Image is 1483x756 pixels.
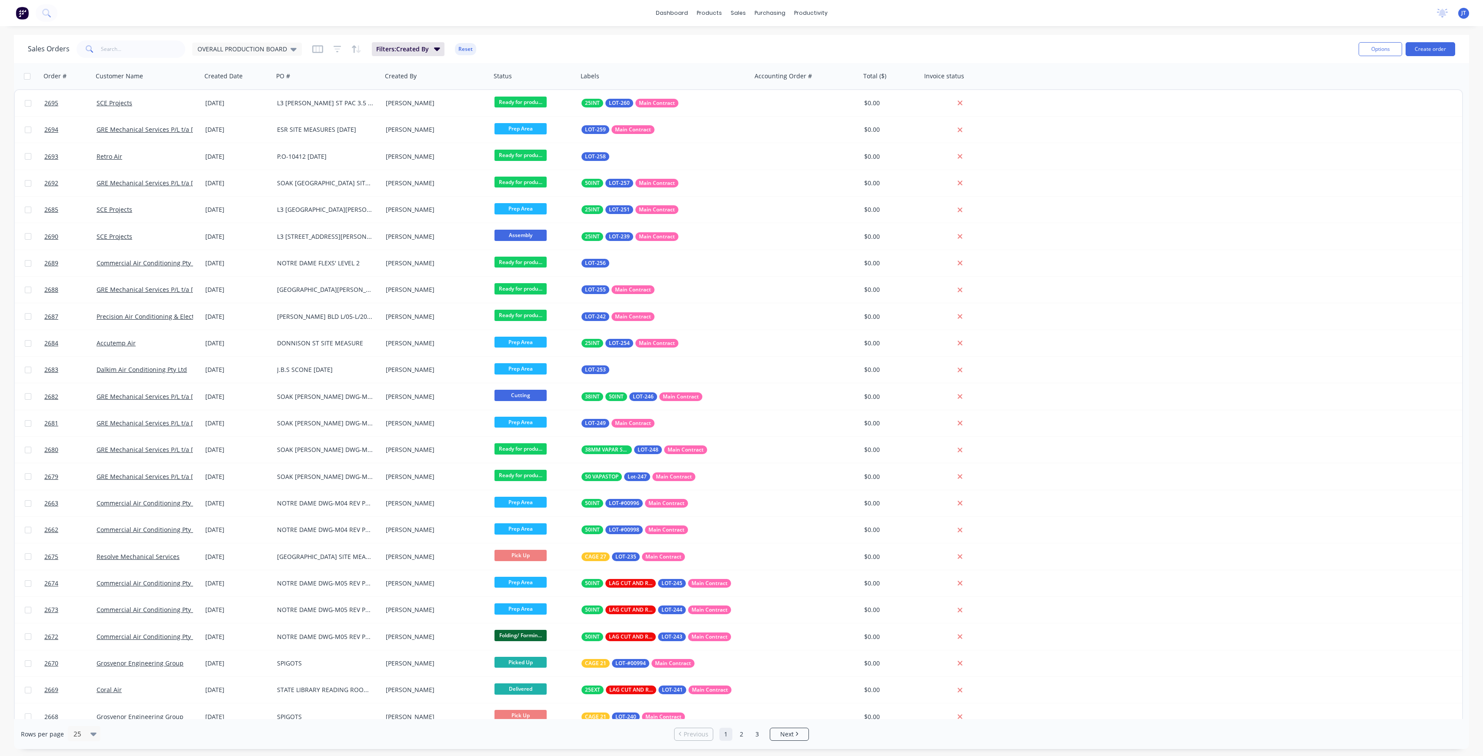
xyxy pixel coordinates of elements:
button: Create order [1406,42,1455,56]
div: [DATE] [205,525,270,534]
div: L3 [PERSON_NAME] ST PAC 3.5 SITE MEASURE [DATE] [277,99,374,107]
div: purchasing [750,7,790,20]
span: OVERALL PRODUCTION BOARD [197,44,287,54]
span: LOT-258 [585,152,606,161]
span: Ready for produ... [494,97,547,107]
span: LAG CUT AND READY [609,605,652,614]
span: 2695 [44,99,58,107]
span: Main Contract [648,499,685,508]
a: 2689 [44,250,97,276]
a: 2673 [44,597,97,623]
span: Prep Area [494,417,547,428]
div: $0.00 [864,365,915,374]
a: 2662 [44,517,97,543]
div: $0.00 [864,285,915,294]
span: LOT-259 [585,125,606,134]
a: Page 2 [735,728,748,741]
a: Commercial Air Conditioning Pty Ltd [97,259,202,267]
span: Main Contract [645,552,681,561]
span: 2662 [44,525,58,534]
span: CAGE 27 [585,552,606,561]
div: $0.00 [864,552,915,561]
span: LOT-244 [661,605,682,614]
span: Filters: Created By [376,45,429,54]
div: [PERSON_NAME] [386,579,482,588]
span: 2683 [44,365,58,374]
div: NOTRE DAME DWG-M05 REV P2 LEVEL 03 UNTIS [277,579,374,588]
button: 25EXTLAG CUT AND READYLOT-241Main Contract [581,686,731,694]
span: Next [780,730,794,739]
button: CAGE 21LOT-240Main Contract [581,713,685,721]
div: [DATE] [205,552,270,561]
div: $0.00 [864,445,915,454]
div: Status [494,72,512,80]
div: [PERSON_NAME] [386,632,482,641]
span: Ready for produ... [494,257,547,268]
div: NOTRE DAME DWG-M04 REV P2 OA [277,499,374,508]
span: Pick Up [494,550,547,561]
a: Page 1 is your current page [719,728,732,741]
div: [PERSON_NAME] BLD L/05-L/20 BUILDING A [277,312,374,321]
span: 50INT [585,179,600,187]
span: 2684 [44,339,58,348]
span: Lot-247 [628,472,647,481]
a: 2685 [44,197,97,223]
span: LOT-246 [633,392,654,401]
div: [DATE] [205,232,270,241]
div: [PERSON_NAME] [386,552,482,561]
div: Order # [43,72,67,80]
a: Grosvenor Engineering Group [97,659,184,667]
span: LAG CUT AND READY [609,686,653,694]
a: Commercial Air Conditioning Pty Ltd [97,605,202,614]
a: 2684 [44,330,97,356]
a: GRE Mechanical Services P/L t/a [PERSON_NAME] & [PERSON_NAME] [97,392,296,401]
span: Prep Area [494,363,547,374]
a: 2693 [44,144,97,170]
a: 2663 [44,490,97,516]
a: GRE Mechanical Services P/L t/a [PERSON_NAME] & [PERSON_NAME] [97,285,296,294]
div: PO # [276,72,290,80]
span: Prep Area [494,603,547,614]
div: $0.00 [864,392,915,401]
a: 2694 [44,117,97,143]
a: Commercial Air Conditioning Pty Ltd [97,632,202,641]
span: Picked Up [494,657,547,668]
a: 2672 [44,624,97,650]
a: Retro Air [97,152,122,161]
button: 25INTLOT-251Main Contract [581,205,678,214]
span: LOT-253 [585,365,606,374]
span: Main Contract [615,285,651,294]
a: Grosvenor Engineering Group [97,713,184,721]
a: SCE Projects [97,232,132,241]
div: $0.00 [864,419,915,428]
span: 2675 [44,552,58,561]
div: SOAK [PERSON_NAME] DWG-M100 REV-C RUN A & E [277,392,374,401]
a: 2695 [44,90,97,116]
span: LOT-251 [609,205,630,214]
span: 2687 [44,312,58,321]
button: 50INTLOT-#00996Main Contract [581,499,688,508]
span: Main Contract [663,392,699,401]
div: SOAK [GEOGRAPHIC_DATA] SITE MEASURE [DATE] [277,179,374,187]
span: Main Contract [691,632,728,641]
span: Main Contract [691,579,728,588]
div: NOTRE DAME DWG-M04 REV P2 OA [277,525,374,534]
span: Ready for produ... [494,177,547,187]
div: $0.00 [864,99,915,107]
button: 38INT50INTLOT-246Main Contract [581,392,702,401]
button: LOT-249Main Contract [581,419,655,428]
a: GRE Mechanical Services P/L t/a [PERSON_NAME] & [PERSON_NAME] [97,419,296,427]
span: 2670 [44,659,58,668]
span: Prep Area [494,123,547,134]
div: [DATE] [205,392,270,401]
span: Prep Area [494,337,547,348]
span: CAGE 21 [585,713,606,721]
span: LAG CUT AND READY [609,579,652,588]
span: 2669 [44,686,58,694]
a: 2669 [44,677,97,703]
div: Labels [581,72,599,80]
div: Total ($) [863,72,886,80]
div: [PERSON_NAME] [386,392,482,401]
div: [DATE] [205,365,270,374]
div: $0.00 [864,525,915,534]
